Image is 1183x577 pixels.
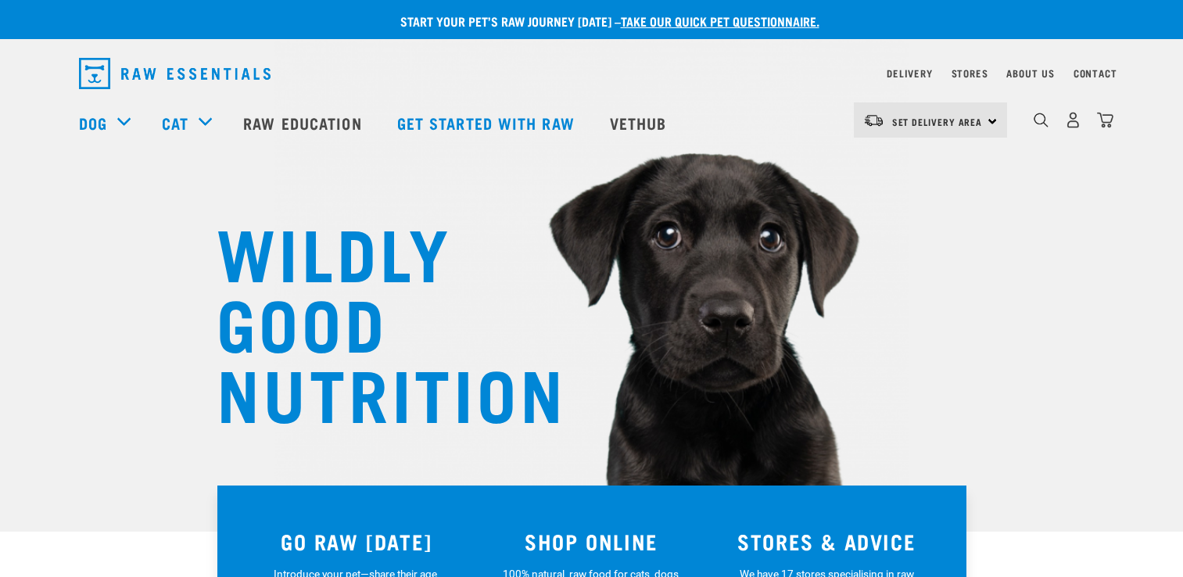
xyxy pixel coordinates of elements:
a: take our quick pet questionnaire. [621,17,819,24]
nav: dropdown navigation [66,52,1117,95]
img: home-icon-1@2x.png [1034,113,1049,127]
a: Raw Education [228,91,381,154]
h3: GO RAW [DATE] [249,529,465,554]
a: Vethub [594,91,686,154]
img: Raw Essentials Logo [79,58,271,89]
h3: STORES & ADVICE [719,529,935,554]
a: Contact [1074,70,1117,76]
a: Dog [79,111,107,134]
a: Stores [952,70,988,76]
img: user.png [1065,112,1081,128]
span: Set Delivery Area [892,119,983,124]
img: van-moving.png [863,113,884,127]
a: Delivery [887,70,932,76]
a: Cat [162,111,188,134]
h1: WILDLY GOOD NUTRITION [217,215,529,426]
a: Get started with Raw [382,91,594,154]
h3: SHOP ONLINE [483,529,700,554]
img: home-icon@2x.png [1097,112,1113,128]
a: About Us [1006,70,1054,76]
